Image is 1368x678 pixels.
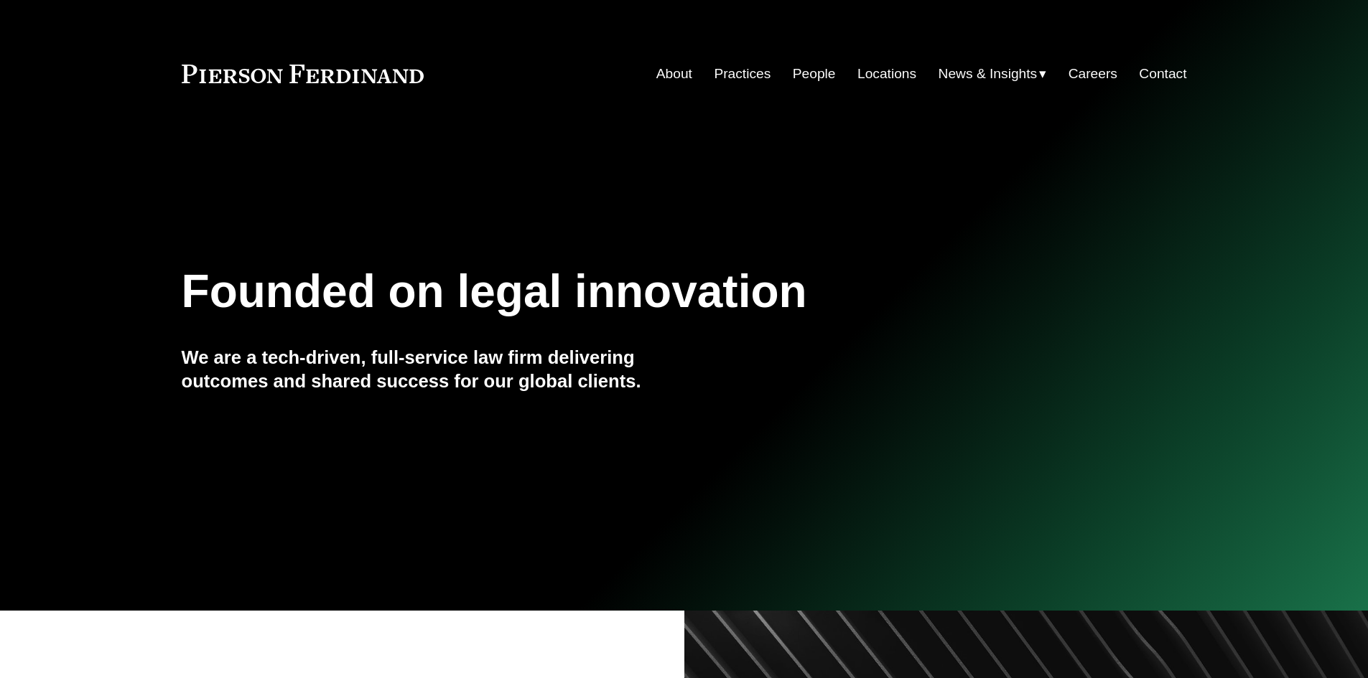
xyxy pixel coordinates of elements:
a: Contact [1139,60,1186,88]
a: Practices [714,60,771,88]
a: About [656,60,692,88]
a: folder dropdown [939,60,1047,88]
h1: Founded on legal innovation [182,265,1020,318]
a: Careers [1069,60,1117,88]
h4: We are a tech-driven, full-service law firm delivering outcomes and shared success for our global... [182,346,684,392]
a: Locations [857,60,916,88]
a: People [793,60,836,88]
span: News & Insights [939,62,1038,87]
